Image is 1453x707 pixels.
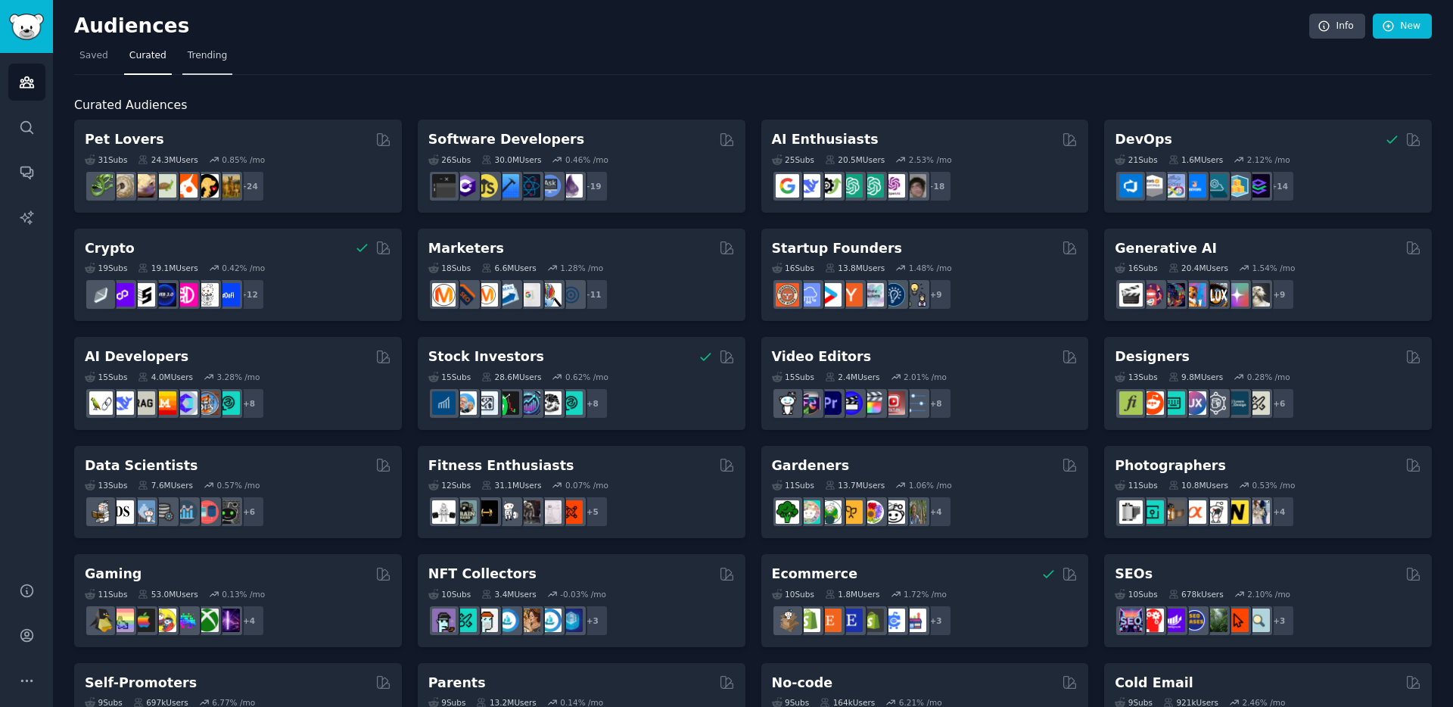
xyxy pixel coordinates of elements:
img: dataengineering [153,500,176,524]
div: 0.57 % /mo [217,480,260,491]
h2: Cold Email [1115,674,1193,693]
div: 6.6M Users [481,263,537,273]
img: data [216,500,240,524]
img: The_SEO [1246,609,1270,632]
img: CozyGamers [110,609,134,632]
h2: Pet Lovers [85,130,164,149]
img: NFTMarketplace [453,609,477,632]
img: GoogleGeminiAI [776,174,799,198]
img: GoogleSearchConsole [1225,609,1249,632]
div: 1.28 % /mo [560,263,603,273]
img: AWS_Certified_Experts [1140,174,1164,198]
img: starryai [1225,283,1249,307]
img: sdforall [1183,283,1206,307]
img: herpetology [89,174,113,198]
img: NFTmarket [474,609,498,632]
div: 0.53 % /mo [1252,480,1295,491]
img: dogbreed [216,174,240,198]
h2: Software Developers [428,130,584,149]
div: 28.6M Users [481,372,541,382]
div: 0.07 % /mo [565,480,608,491]
div: + 12 [233,279,265,310]
img: reviewmyshopify [860,609,884,632]
img: ballpython [110,174,134,198]
img: ValueInvesting [453,391,477,415]
img: personaltraining [559,500,583,524]
div: 13.8M Users [825,263,885,273]
h2: Generative AI [1115,239,1217,258]
div: 53.0M Users [138,589,198,600]
img: Nikon [1225,500,1249,524]
h2: Ecommerce [772,565,858,584]
img: SEO_Digital_Marketing [1119,609,1143,632]
a: Curated [124,44,172,75]
div: 16 Sub s [1115,263,1157,273]
h2: Crypto [85,239,135,258]
div: 1.48 % /mo [909,263,952,273]
h2: Audiences [74,14,1309,39]
div: + 4 [1263,496,1295,528]
div: 0.85 % /mo [222,154,265,165]
h2: Data Scientists [85,456,198,475]
img: succulents [797,500,820,524]
img: Docker_DevOps [1162,174,1185,198]
img: azuredevops [1119,174,1143,198]
a: Saved [74,44,114,75]
div: 1.06 % /mo [909,480,952,491]
div: -0.03 % /mo [560,589,606,600]
div: 1.72 % /mo [904,589,947,600]
div: + 24 [233,170,265,202]
a: Info [1309,14,1365,39]
div: 13 Sub s [85,480,127,491]
div: + 14 [1263,170,1295,202]
img: UX_Design [1246,391,1270,415]
img: streetphotography [1140,500,1164,524]
img: swingtrading [538,391,562,415]
img: ycombinator [839,283,863,307]
img: VideoEditors [839,391,863,415]
img: Rag [132,391,155,415]
img: ethstaker [132,283,155,307]
img: DeepSeek [110,391,134,415]
img: physicaltherapy [538,500,562,524]
div: + 3 [1263,605,1295,637]
img: SaaS [797,283,820,307]
img: DevOpsLinks [1183,174,1206,198]
img: startup [818,283,842,307]
div: 15 Sub s [772,372,814,382]
img: PlatformEngineers [1246,174,1270,198]
img: Etsy [818,609,842,632]
div: 10 Sub s [428,589,471,600]
span: Curated Audiences [74,96,187,115]
div: 30.0M Users [481,154,541,165]
img: DreamBooth [1246,283,1270,307]
img: datascience [110,500,134,524]
div: + 6 [233,496,265,528]
img: MistralAI [153,391,176,415]
div: + 5 [577,496,608,528]
h2: Parents [428,674,486,693]
img: reactnative [517,174,540,198]
h2: NFT Collectors [428,565,537,584]
div: + 4 [920,496,952,528]
img: growmybusiness [903,283,926,307]
img: XboxGamers [195,609,219,632]
div: 3.4M Users [481,589,537,600]
img: deepdream [1162,283,1185,307]
img: software [432,174,456,198]
img: LangChain [89,391,113,415]
h2: AI Developers [85,347,188,366]
img: analog [1119,500,1143,524]
img: finalcutpro [860,391,884,415]
img: MarketingResearch [538,283,562,307]
img: CryptoArt [517,609,540,632]
div: 31.1M Users [481,480,541,491]
img: Emailmarketing [496,283,519,307]
img: fitness30plus [517,500,540,524]
img: weightroom [496,500,519,524]
img: FluxAI [1204,283,1227,307]
img: EntrepreneurRideAlong [776,283,799,307]
img: Youtubevideo [882,391,905,415]
div: 19.1M Users [138,263,198,273]
h2: SEOs [1115,565,1153,584]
